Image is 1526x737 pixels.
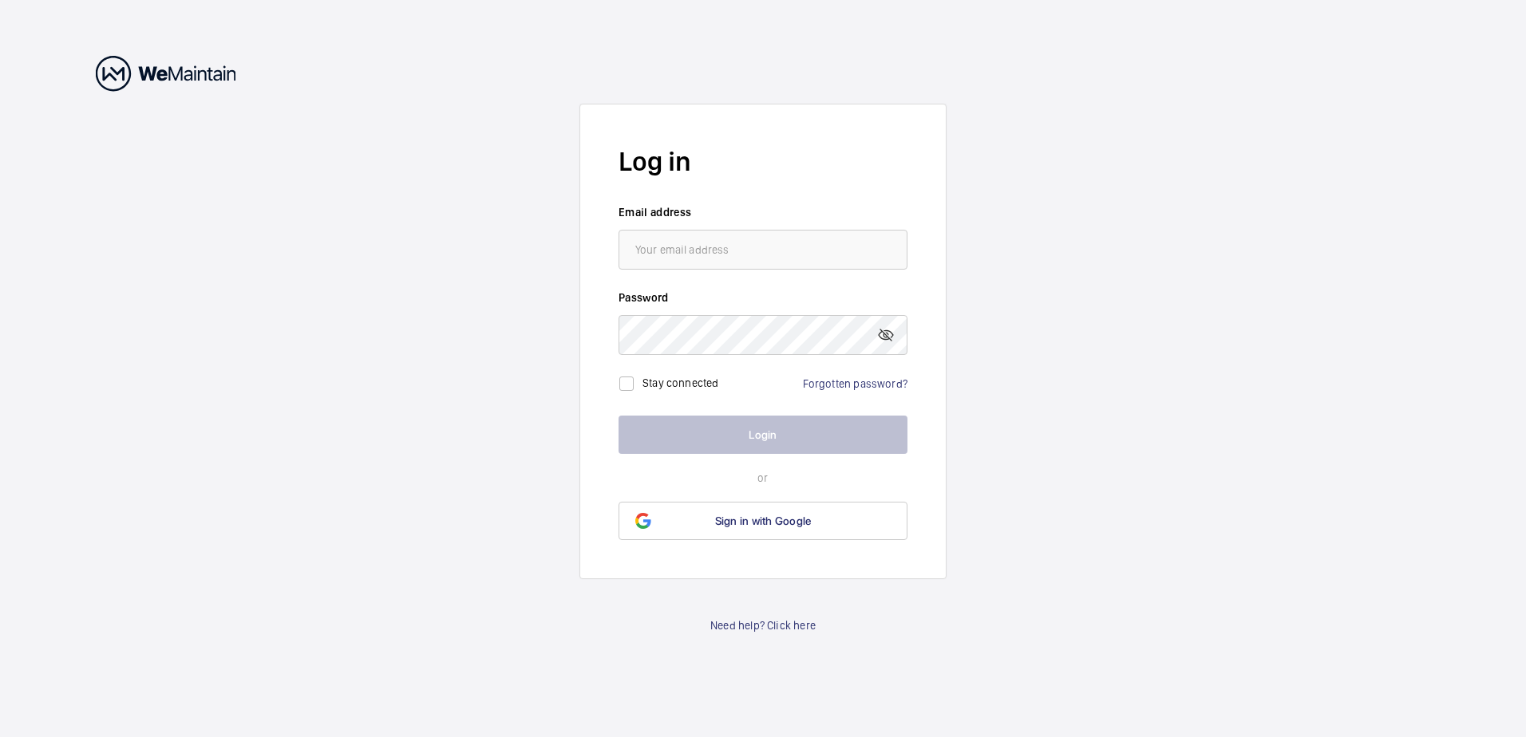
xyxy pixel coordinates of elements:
[715,514,812,527] span: Sign in with Google
[619,416,907,454] button: Login
[619,290,907,305] label: Password
[619,230,907,270] input: Your email address
[619,143,907,180] h2: Log in
[803,377,907,390] a: Forgotten password?
[619,470,907,486] p: or
[710,617,816,633] a: Need help? Click here
[642,376,719,389] label: Stay connected
[619,204,907,220] label: Email address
